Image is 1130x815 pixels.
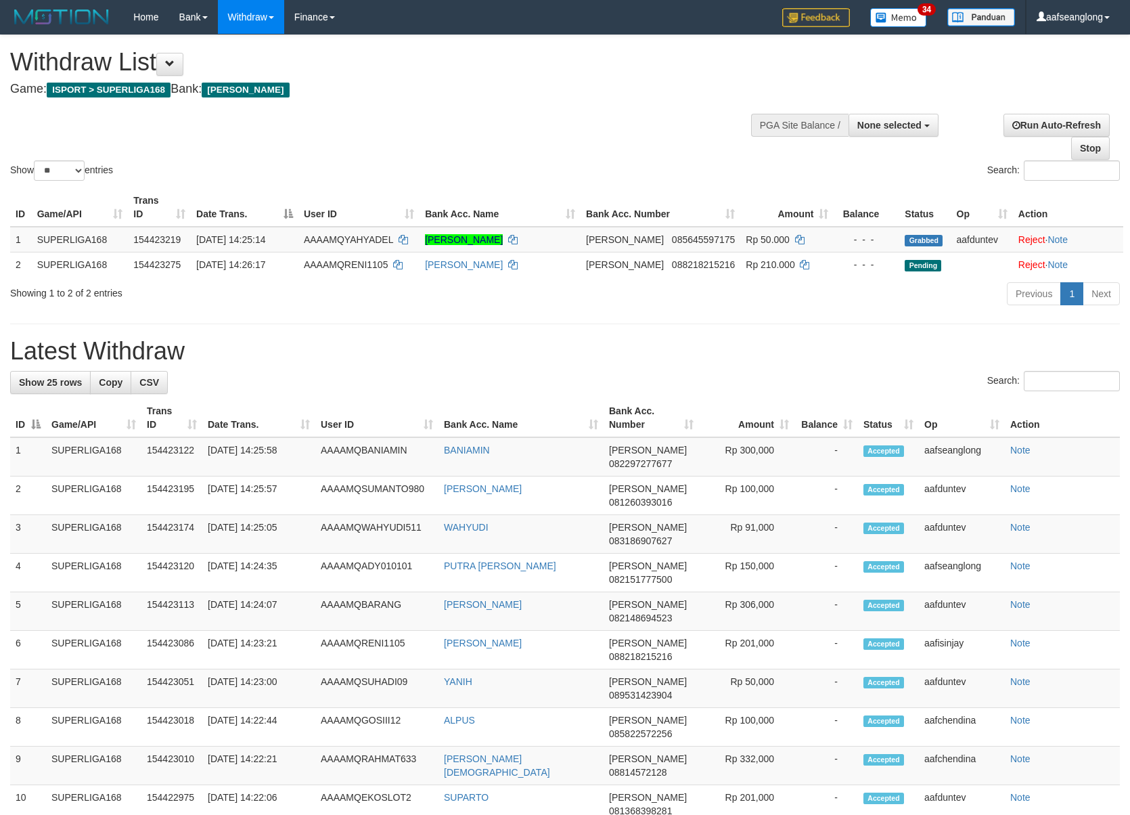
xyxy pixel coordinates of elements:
[794,477,858,515] td: -
[10,160,113,181] label: Show entries
[10,437,46,477] td: 1
[444,522,489,533] a: WAHYUDI
[438,399,604,437] th: Bank Acc. Name: activate to sort column ascending
[858,399,919,437] th: Status: activate to sort column ascending
[46,437,141,477] td: SUPERLIGA168
[1060,282,1083,305] a: 1
[133,234,181,245] span: 154423219
[794,437,858,477] td: -
[987,371,1120,391] label: Search:
[951,188,1013,227] th: Op: activate to sort column ascending
[919,399,1005,437] th: Op: activate to sort column ascending
[444,483,522,494] a: [PERSON_NAME]
[202,669,315,708] td: [DATE] 14:23:00
[586,259,664,270] span: [PERSON_NAME]
[863,561,904,573] span: Accepted
[315,669,438,708] td: AAAAMQSUHADI09
[1010,560,1031,571] a: Note
[10,49,740,76] h1: Withdraw List
[19,377,82,388] span: Show 25 rows
[609,445,687,456] span: [PERSON_NAME]
[10,227,32,252] td: 1
[46,554,141,592] td: SUPERLIGA168
[202,515,315,554] td: [DATE] 14:25:05
[794,747,858,785] td: -
[444,676,472,687] a: YANIH
[315,592,438,631] td: AAAAMQBARANG
[609,753,687,764] span: [PERSON_NAME]
[794,631,858,669] td: -
[46,747,141,785] td: SUPERLIGA168
[46,669,141,708] td: SUPERLIGA168
[10,338,1120,365] h1: Latest Withdraw
[609,458,672,469] span: Copy 082297277677 to clipboard
[315,554,438,592] td: AAAAMQADY010101
[699,515,794,554] td: Rp 91,000
[609,483,687,494] span: [PERSON_NAME]
[46,477,141,515] td: SUPERLIGA168
[32,188,129,227] th: Game/API: activate to sort column ascending
[304,234,393,245] span: AAAAMQYAHYADEL
[609,638,687,648] span: [PERSON_NAME]
[141,747,202,785] td: 154423010
[740,188,834,227] th: Amount: activate to sort column ascending
[794,515,858,554] td: -
[298,188,420,227] th: User ID: activate to sort column ascending
[870,8,927,27] img: Button%20Memo.svg
[609,535,672,546] span: Copy 083186907627 to clipboard
[444,638,522,648] a: [PERSON_NAME]
[609,651,672,662] span: Copy 088218215216 to clipboard
[1007,282,1061,305] a: Previous
[46,399,141,437] th: Game/API: activate to sort column ascending
[1010,676,1031,687] a: Note
[10,708,46,747] td: 8
[1024,160,1120,181] input: Search:
[751,114,849,137] div: PGA Site Balance /
[202,477,315,515] td: [DATE] 14:25:57
[857,120,922,131] span: None selected
[863,445,904,457] span: Accepted
[794,554,858,592] td: -
[919,437,1005,477] td: aafseanglong
[420,188,581,227] th: Bank Acc. Name: activate to sort column ascending
[863,754,904,766] span: Accepted
[947,8,1015,26] img: panduan.png
[46,631,141,669] td: SUPERLIGA168
[202,83,289,97] span: [PERSON_NAME]
[32,252,129,277] td: SUPERLIGA168
[10,399,46,437] th: ID: activate to sort column descending
[46,515,141,554] td: SUPERLIGA168
[1024,371,1120,391] input: Search:
[1003,114,1110,137] a: Run Auto-Refresh
[10,281,461,300] div: Showing 1 to 2 of 2 entries
[10,631,46,669] td: 6
[746,234,790,245] span: Rp 50.000
[609,522,687,533] span: [PERSON_NAME]
[202,399,315,437] th: Date Trans.: activate to sort column ascending
[315,437,438,477] td: AAAAMQBANIAMIN
[919,669,1005,708] td: aafduntev
[699,747,794,785] td: Rp 332,000
[609,767,667,778] span: Copy 08814572128 to clipboard
[609,715,687,726] span: [PERSON_NAME]
[196,234,265,245] span: [DATE] 14:25:14
[10,669,46,708] td: 7
[444,753,550,778] a: [PERSON_NAME][DEMOGRAPHIC_DATA]
[699,708,794,747] td: Rp 100,000
[672,234,735,245] span: Copy 085645597175 to clipboard
[315,477,438,515] td: AAAAMQSUMANTO980
[315,747,438,785] td: AAAAMQRAHMAT633
[141,477,202,515] td: 154423195
[899,188,951,227] th: Status
[131,371,168,394] a: CSV
[46,708,141,747] td: SUPERLIGA168
[699,631,794,669] td: Rp 201,000
[444,715,475,726] a: ALPUS
[425,234,503,245] a: [PERSON_NAME]
[839,258,894,271] div: - - -
[581,188,740,227] th: Bank Acc. Number: activate to sort column ascending
[141,437,202,477] td: 154423122
[10,747,46,785] td: 9
[444,560,556,571] a: PUTRA [PERSON_NAME]
[699,592,794,631] td: Rp 306,000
